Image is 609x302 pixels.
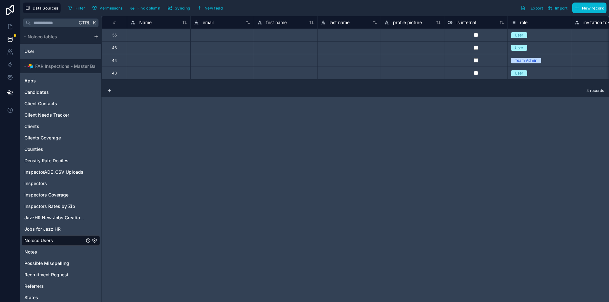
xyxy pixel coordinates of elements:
button: Syncing [165,3,192,13]
span: New record [582,6,604,10]
span: Data Sources [33,6,58,10]
span: Export [531,6,543,10]
button: Export [518,3,545,13]
div: 55 [112,33,117,38]
span: Permissions [100,6,122,10]
a: New record [570,3,606,13]
div: 44 [112,58,117,63]
div: User [515,45,523,51]
span: New field [205,6,223,10]
span: role [520,19,527,26]
div: # [107,20,122,25]
button: Permissions [90,3,125,13]
button: Data Sources [23,3,61,13]
a: Syncing [165,3,195,13]
span: first name [266,19,287,26]
a: Permissions [90,3,127,13]
button: Import [545,3,570,13]
span: 4 records [586,88,604,93]
div: 46 [112,45,117,50]
span: last name [330,19,350,26]
div: User [515,32,523,38]
span: Name [139,19,152,26]
div: User [515,70,523,76]
button: Filter [66,3,88,13]
button: New field [195,3,225,13]
button: Find column [128,3,162,13]
span: Find column [137,6,160,10]
button: New record [572,3,606,13]
span: email [203,19,213,26]
span: profile picture [393,19,422,26]
div: 43 [112,71,117,76]
span: Syncing [175,6,190,10]
div: Team Admin [515,58,537,63]
span: is internal [456,19,476,26]
span: Import [555,6,567,10]
span: K [92,21,96,25]
span: Ctrl [78,19,91,27]
span: Filter [75,6,85,10]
